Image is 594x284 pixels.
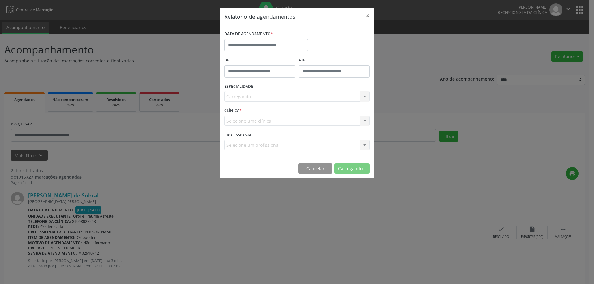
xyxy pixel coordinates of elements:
[224,106,242,116] label: CLÍNICA
[224,130,252,140] label: PROFISSIONAL
[362,8,374,23] button: Close
[224,82,253,91] label: ESPECIALIDADE
[224,56,295,65] label: De
[224,29,273,39] label: DATA DE AGENDAMENTO
[298,163,332,174] button: Cancelar
[334,163,370,174] button: Carregando...
[299,56,370,65] label: ATÉ
[224,12,295,20] h5: Relatório de agendamentos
